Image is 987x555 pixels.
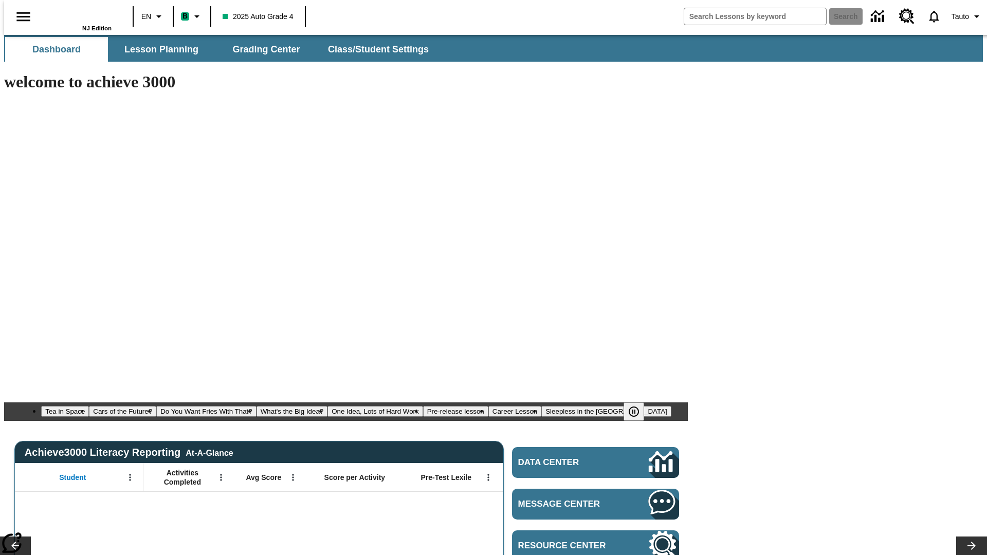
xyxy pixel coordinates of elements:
[141,11,151,22] span: EN
[45,5,112,25] a: Home
[4,35,983,62] div: SubNavbar
[257,406,328,417] button: Slide 4 What's the Big Idea?
[5,37,108,62] button: Dashboard
[25,447,233,458] span: Achieve3000 Literacy Reporting
[865,3,893,31] a: Data Center
[8,2,39,32] button: Open side menu
[684,8,826,25] input: search field
[246,473,281,482] span: Avg Score
[89,406,156,417] button: Slide 2 Cars of the Future?
[232,44,300,55] span: Grading Center
[488,406,541,417] button: Slide 7 Career Lesson
[122,470,138,485] button: Open Menu
[156,406,257,417] button: Slide 3 Do You Want Fries With That?
[186,447,233,458] div: At-A-Glance
[421,473,472,482] span: Pre-Test Lexile
[32,44,81,55] span: Dashboard
[423,406,488,417] button: Slide 6 Pre-release lesson
[624,402,644,421] button: Pause
[213,470,229,485] button: Open Menu
[110,37,213,62] button: Lesson Planning
[45,4,112,31] div: Home
[481,470,496,485] button: Open Menu
[41,406,89,417] button: Slide 1 Tea in Space
[149,468,216,487] span: Activities Completed
[518,457,614,468] span: Data Center
[518,541,618,551] span: Resource Center
[285,470,301,485] button: Open Menu
[327,406,423,417] button: Slide 5 One Idea, Lots of Hard Work
[177,7,207,26] button: Boost Class color is mint green. Change class color
[324,473,386,482] span: Score per Activity
[137,7,170,26] button: Language: EN, Select a language
[223,11,294,22] span: 2025 Auto Grade 4
[4,72,688,91] h1: welcome to achieve 3000
[956,536,987,555] button: Lesson carousel, Next
[921,3,947,30] a: Notifications
[182,10,188,23] span: B
[215,37,318,62] button: Grading Center
[624,402,654,421] div: Pause
[947,7,987,26] button: Profile/Settings
[952,11,969,22] span: Tauto
[320,37,437,62] button: Class/Student Settings
[518,499,618,509] span: Message Center
[512,489,679,520] a: Message Center
[541,406,671,417] button: Slide 8 Sleepless in the Animal Kingdom
[124,44,198,55] span: Lesson Planning
[59,473,86,482] span: Student
[82,25,112,31] span: NJ Edition
[328,44,429,55] span: Class/Student Settings
[4,37,438,62] div: SubNavbar
[893,3,921,30] a: Resource Center, Will open in new tab
[512,447,679,478] a: Data Center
